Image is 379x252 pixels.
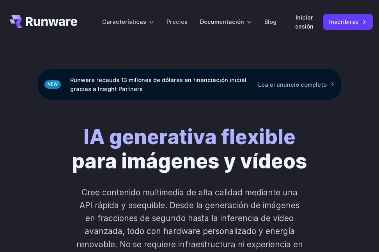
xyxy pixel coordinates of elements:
[102,18,146,25] font: Características
[83,125,296,149] font: IA generativa flexible
[264,18,276,25] font: Blog
[258,80,335,89] a: Lea el anuncio completo
[264,17,276,26] a: Blog
[258,81,327,88] font: Lea el anuncio completo
[329,18,359,25] font: Inscribirse
[200,18,244,25] font: Documentación
[295,14,313,30] font: Iniciar sesión
[166,18,188,25] font: Precios
[323,14,373,29] a: Inscribirse
[295,13,313,31] a: Iniciar sesión
[9,15,77,28] a: Ir a /
[70,77,246,92] font: Runware recauda 13 millones de dólares en financiación inicial gracias a Insight Partners
[72,149,307,173] font: para imágenes y vídeos
[166,17,188,26] a: Precios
